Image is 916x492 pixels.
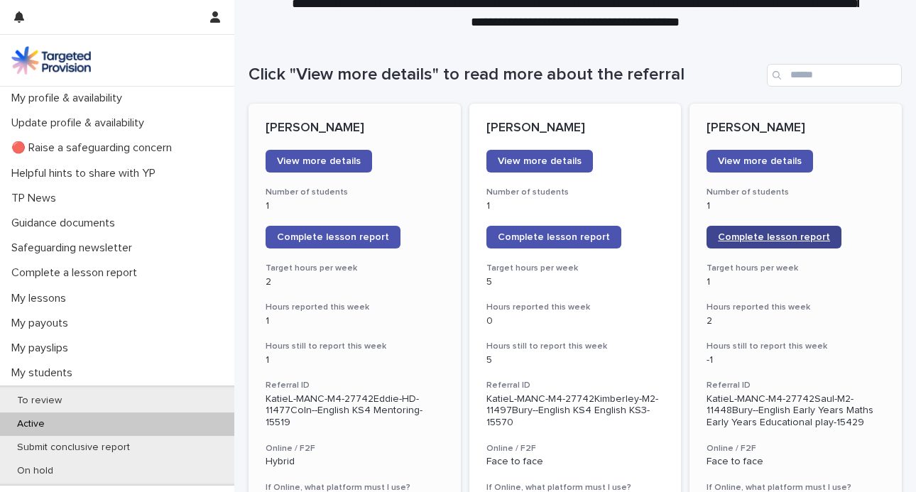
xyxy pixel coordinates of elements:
[486,226,621,248] a: Complete lesson report
[6,116,156,130] p: Update profile & availability
[266,380,444,391] h3: Referral ID
[6,92,133,105] p: My profile & availability
[266,121,444,136] p: [PERSON_NAME]
[707,150,813,173] a: View more details
[266,276,444,288] p: 2
[11,46,91,75] img: M5nRWzHhSzIhMunXDL62
[707,200,885,212] p: 1
[486,150,593,173] a: View more details
[486,302,665,313] h3: Hours reported this week
[707,302,885,313] h3: Hours reported this week
[707,263,885,274] h3: Target hours per week
[266,263,444,274] h3: Target hours per week
[6,292,77,305] p: My lessons
[486,393,665,429] p: KatieL-MANC-M4-27742Kimberley-M2-11497Bury--English KS4 English KS3-15570
[6,141,183,155] p: 🔴 Raise a safeguarding concern
[266,354,444,366] p: 1
[249,65,761,85] h1: Click "View more details" to read more about the referral
[486,380,665,391] h3: Referral ID
[486,276,665,288] p: 5
[266,200,444,212] p: 1
[266,150,372,173] a: View more details
[6,317,80,330] p: My payouts
[707,443,885,454] h3: Online / F2F
[266,315,444,327] p: 1
[266,393,444,429] p: KatieL-MANC-M4-27742Eddie-HD-11477Coln--English KS4 Mentoring-15519
[6,418,56,430] p: Active
[498,232,610,242] span: Complete lesson report
[266,341,444,352] h3: Hours still to report this week
[6,442,141,454] p: Submit conclusive report
[486,456,665,468] p: Face to face
[707,276,885,288] p: 1
[266,456,444,468] p: Hybrid
[486,200,665,212] p: 1
[6,395,73,407] p: To review
[707,456,885,468] p: Face to face
[486,187,665,198] h3: Number of students
[707,121,885,136] p: [PERSON_NAME]
[498,156,582,166] span: View more details
[266,302,444,313] h3: Hours reported this week
[6,465,65,477] p: On hold
[707,354,885,366] p: -1
[486,315,665,327] p: 0
[707,187,885,198] h3: Number of students
[707,226,841,248] a: Complete lesson report
[277,156,361,166] span: View more details
[486,443,665,454] h3: Online / F2F
[6,241,143,255] p: Safeguarding newsletter
[486,354,665,366] p: 5
[266,187,444,198] h3: Number of students
[707,341,885,352] h3: Hours still to report this week
[6,167,167,180] p: Helpful hints to share with YP
[486,341,665,352] h3: Hours still to report this week
[767,64,902,87] input: Search
[707,315,885,327] p: 2
[6,341,80,355] p: My payslips
[707,393,885,429] p: KatieL-MANC-M4-27742Saul-M2-11448Bury--English Early Years Maths Early Years Educational play-15429
[6,266,148,280] p: Complete a lesson report
[486,121,665,136] p: [PERSON_NAME]
[707,380,885,391] h3: Referral ID
[6,366,84,380] p: My students
[6,217,126,230] p: Guidance documents
[277,232,389,242] span: Complete lesson report
[718,232,830,242] span: Complete lesson report
[266,226,400,248] a: Complete lesson report
[6,192,67,205] p: TP News
[266,443,444,454] h3: Online / F2F
[718,156,802,166] span: View more details
[486,263,665,274] h3: Target hours per week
